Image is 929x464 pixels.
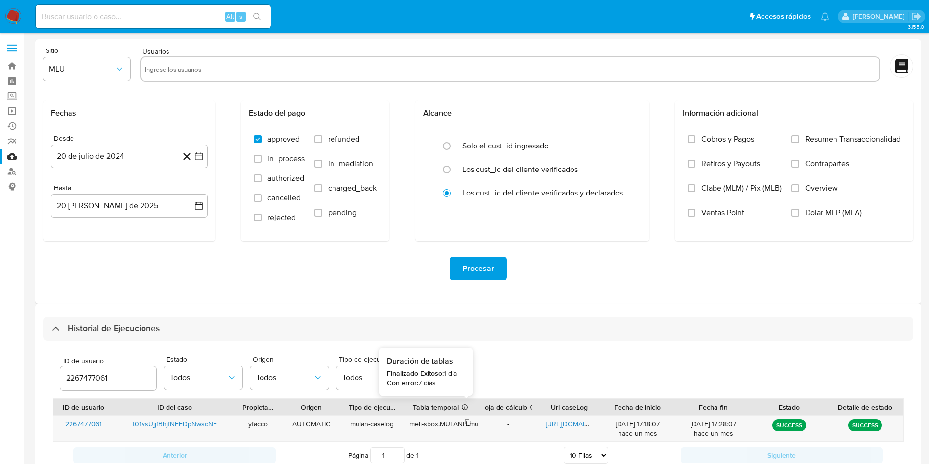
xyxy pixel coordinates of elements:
a: Salir [911,11,922,22]
span: Duración de tablas [387,356,457,366]
strong: Finalizado Exitoso : [387,368,444,378]
strong: Con error : [387,378,418,388]
span: s [239,12,242,21]
p: yesica.facco@mercadolibre.com [853,12,908,21]
span: Alt [226,12,234,21]
span: Accesos rápidos [756,11,811,22]
span: 7 días [418,378,436,388]
a: Notificaciones [821,12,829,21]
span: 1 día [444,368,457,378]
button: search-icon [247,10,267,24]
input: Buscar usuario o caso... [36,10,271,23]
